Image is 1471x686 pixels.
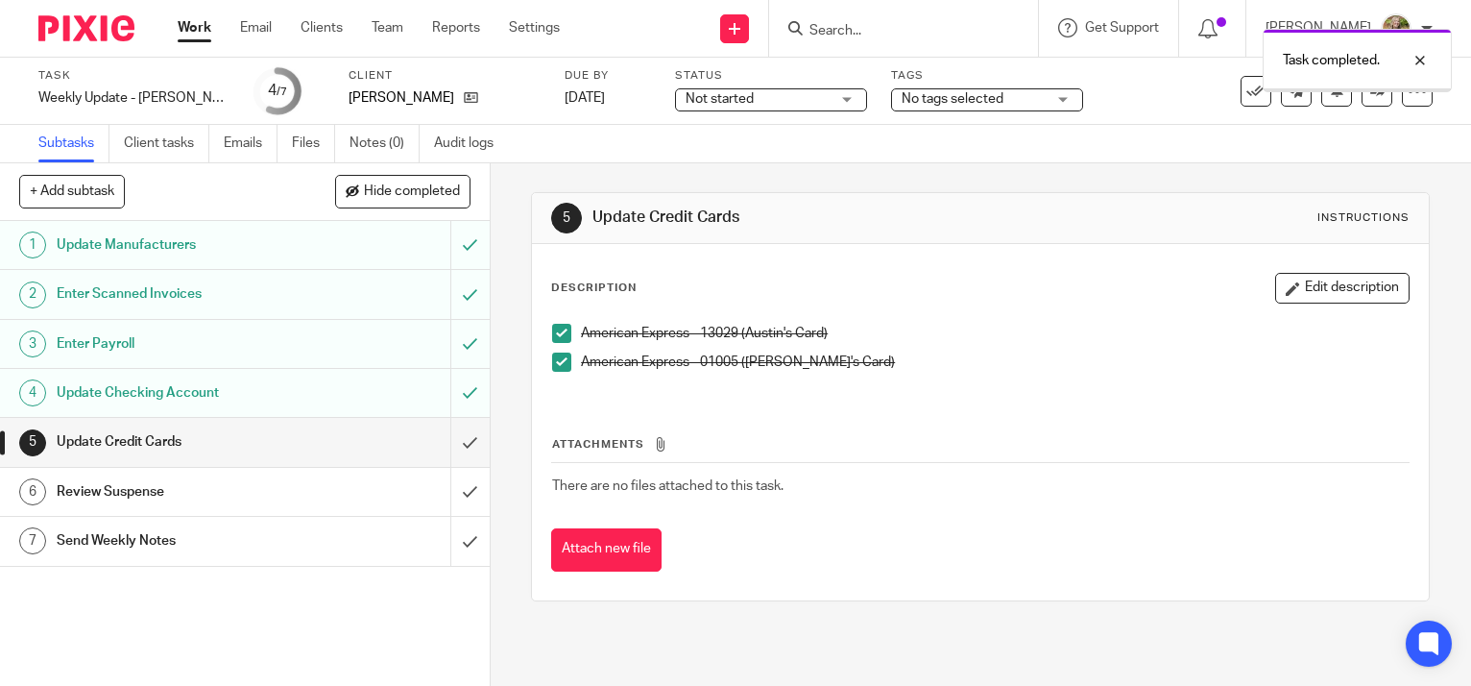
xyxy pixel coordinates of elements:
p: Description [551,281,637,296]
div: 4 [19,380,46,406]
img: image.jpg [1381,13,1411,44]
a: Audit logs [434,125,508,162]
h1: Review Suspense [57,478,306,506]
label: Status [675,68,867,84]
a: Email [240,18,272,37]
p: American Express - 01005 ([PERSON_NAME]'s Card) [581,353,1409,372]
div: Weekly Update - [PERSON_NAME] [38,88,230,108]
a: Subtasks [38,125,109,162]
a: Settings [509,18,560,37]
label: Due by [565,68,651,84]
a: Emails [224,125,277,162]
div: Instructions [1317,210,1410,226]
a: Team [372,18,403,37]
h1: Enter Scanned Invoices [57,280,306,308]
p: Task completed. [1283,51,1380,70]
div: 5 [551,203,582,233]
small: /7 [277,86,287,97]
img: Pixie [38,15,134,41]
a: Reports [432,18,480,37]
button: Edit description [1275,273,1410,304]
h1: Update Credit Cards [592,208,1022,228]
a: Files [292,125,335,162]
div: 4 [268,80,287,102]
p: [PERSON_NAME] [349,88,454,108]
h1: Update Checking Account [57,379,306,407]
h1: Send Weekly Notes [57,527,306,555]
button: + Add subtask [19,175,125,208]
span: No tags selected [902,92,1003,106]
div: 3 [19,331,46,357]
div: 7 [19,527,46,554]
a: Client tasks [124,125,209,162]
label: Client [349,68,541,84]
a: Work [178,18,211,37]
h1: Update Manufacturers [57,231,306,259]
span: [DATE] [565,91,605,105]
div: 5 [19,429,46,456]
h1: Enter Payroll [57,330,306,358]
span: Hide completed [364,184,460,200]
div: 1 [19,232,46,258]
a: Clients [301,18,343,37]
span: Not started [686,92,754,106]
div: Weekly Update - Chatelain [38,88,230,108]
div: 2 [19,282,46,308]
span: Attachments [552,439,644,450]
button: Attach new file [551,528,662,572]
label: Task [38,68,230,84]
h1: Update Credit Cards [57,428,306,456]
p: American Express - 13029 (Austin's Card) [581,324,1409,343]
a: Notes (0) [350,125,420,162]
div: 6 [19,478,46,505]
span: There are no files attached to this task. [552,479,784,493]
button: Hide completed [335,175,470,208]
